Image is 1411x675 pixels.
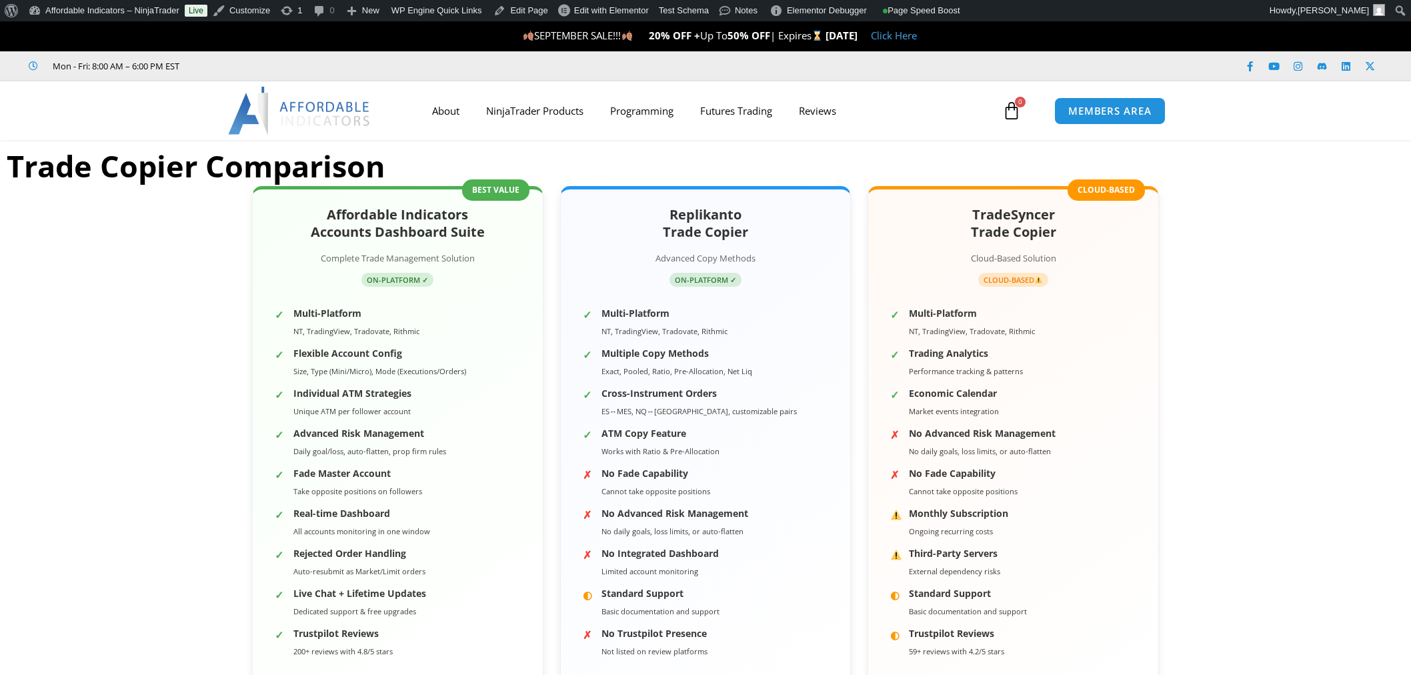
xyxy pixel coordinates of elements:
small: Exact, Pooled, Ratio, Pre-Allocation, Net Liq [601,366,752,376]
span: ✗ [890,466,902,478]
span: ✓ [890,305,902,317]
span: SEPTEMBER SALE!!! Up To | Expires [523,29,825,42]
small: Daily goal/loss, auto-flatten, prop firm rules [293,446,446,456]
strong: Standard Support [601,587,683,600]
small: ES↔MES, NQ↔[GEOGRAPHIC_DATA], customizable pairs [601,406,797,416]
p: Cloud-Based Solution [885,250,1142,266]
span: Edit with Elementor [574,5,649,15]
small: NT, TradingView, Tradovate, Rithmic [601,326,728,336]
strong: No Advanced Risk Management [909,427,1056,440]
a: 0 [982,91,1041,130]
img: ⚠ [891,550,902,560]
span: ✓ [890,346,902,358]
strong: Third-Party Servers [909,547,998,560]
span: ◐ [890,586,902,598]
small: No daily goals, loss limits, or auto-flatten [909,446,1051,456]
span: ON-PLATFORM ✓ [669,273,742,287]
span: ✓ [275,305,287,317]
a: About [419,95,473,126]
a: NinjaTrader Products [473,95,597,126]
span: ✓ [583,426,595,438]
strong: No Trustpilot Presence [601,627,707,640]
span: ✗ [583,466,595,478]
small: Basic documentation and support [601,606,720,616]
small: Basic documentation and support [909,606,1027,616]
strong: Rejected Order Handling [293,547,406,560]
strong: Monthly Subscription [909,507,1008,520]
strong: No Integrated Dashboard [601,547,719,560]
p: Advanced Copy Methods [577,250,834,266]
strong: Trading Analytics [909,347,988,360]
span: ✓ [275,626,287,638]
span: ✗ [890,426,902,438]
strong: 50% OFF [728,29,770,42]
strong: No Advanced Risk Management [601,507,748,520]
span: ✓ [583,346,595,358]
small: No daily goals, loss limits, or auto-flatten [601,526,744,536]
a: Futures Trading [687,95,786,126]
a: MEMBERS AREA [1054,97,1166,125]
strong: Multiple Copy Methods [601,347,709,360]
span: Mon - Fri: 8:00 AM – 6:00 PM EST [49,58,179,74]
strong: No Fade Capability [601,467,688,480]
span: ✓ [275,466,287,478]
small: Limited account monitoring [601,566,698,576]
span: ✓ [275,386,287,398]
span: ✓ [275,426,287,438]
strong: ATM Copy Feature [601,427,686,440]
small: All accounts monitoring in one window [293,526,430,536]
h2: TradeSyncer Trade Copier [885,206,1142,241]
nav: Menu [419,95,999,126]
h2: Trade Copier Comparison [7,147,1404,186]
strong: Trustpilot Reviews [293,627,379,640]
strong: Fade Master Account [293,467,391,480]
h2: Affordable Indicators Accounts Dashboard Suite [269,206,526,241]
small: Market events integration [909,406,999,416]
a: Programming [597,95,687,126]
img: ⌛ [812,31,822,41]
small: Works with Ratio & Pre-Allocation [601,446,720,456]
span: ✓ [583,305,595,317]
a: Live [185,5,207,17]
strong: Standard Support [909,587,991,600]
strong: Economic Calendar [909,387,997,400]
strong: 20% OFF + [649,29,700,42]
small: Auto-resubmit as Market/Limit orders [293,566,425,576]
small: NT, TradingView, Tradovate, Rithmic [293,326,419,336]
span: 0 [1015,97,1026,107]
span: ✓ [583,386,595,398]
img: 🍂 [622,31,632,41]
span: ✗ [583,546,595,558]
small: Not listed on review platforms [601,646,708,656]
p: Complete Trade Management Solution [269,250,526,266]
span: [PERSON_NAME] [1298,5,1369,15]
span: ◐ [583,586,595,598]
small: Performance tracking & patterns [909,366,1023,376]
span: ✓ [275,546,287,558]
a: Click Here [871,29,917,42]
iframe: Customer reviews powered by Trustpilot [198,59,398,73]
small: 59+ reviews with 4.2/5 stars [909,646,1004,656]
strong: Advanced Risk Management [293,427,424,440]
span: ✓ [275,506,287,518]
small: Unique ATM per follower account [293,406,411,416]
span: ✗ [583,626,595,638]
strong: Multi-Platform [601,307,669,319]
span: ◐ [890,626,902,638]
img: 🍂 [523,31,533,41]
strong: Cross-Instrument Orders [601,387,717,400]
span: ✓ [275,586,287,598]
strong: Real-time Dashboard [293,507,390,520]
span: ✓ [275,346,287,358]
strong: Individual ATM Strategies [293,387,411,400]
small: External dependency risks [909,566,1000,576]
span: ON-PLATFORM ✓ [361,273,433,287]
h2: Replikanto Trade Copier [577,206,834,241]
small: Cannot take opposite positions [909,486,1018,496]
strong: Trustpilot Reviews [909,627,994,640]
small: Take opposite positions on followers [293,486,422,496]
strong: Multi-Platform [909,307,977,319]
img: ⚠ [891,510,902,520]
strong: Multi-Platform [293,307,361,319]
small: NT, TradingView, Tradovate, Rithmic [909,326,1035,336]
